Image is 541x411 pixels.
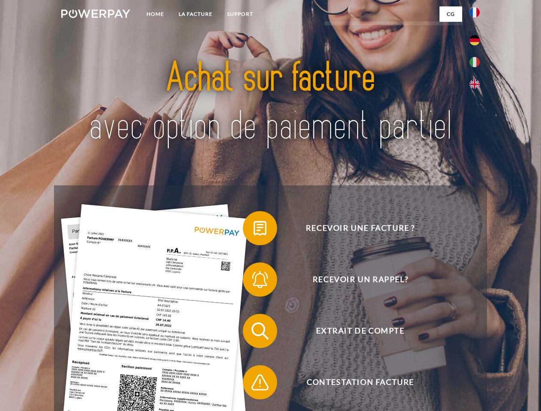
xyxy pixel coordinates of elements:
img: title-powerpay_fr.svg [82,41,459,164]
a: CG (achat sur facture) [324,21,462,37]
img: qb_bell.svg [249,269,271,290]
img: en [469,79,480,89]
img: qb_search.svg [249,320,271,342]
img: qb_warning.svg [249,372,271,393]
img: qb_bill.svg [249,217,271,239]
span: Recevoir une facture ? [255,211,465,245]
a: Home [139,6,171,22]
button: Contestation Facture [243,365,466,399]
a: CG [439,6,462,22]
button: Recevoir un rappel? [243,262,466,297]
span: Recevoir un rappel? [255,262,465,297]
a: Support [220,6,260,22]
span: Contestation Facture [255,365,465,399]
button: Recevoir une facture ? [243,211,466,245]
img: logo-powerpay-white.svg [61,9,130,18]
span: Extrait de compte [255,314,465,348]
img: fr [469,7,480,18]
img: it [469,57,480,67]
button: Extrait de compte [243,314,466,348]
a: LA FACTURE [171,6,220,22]
img: de [469,35,480,45]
